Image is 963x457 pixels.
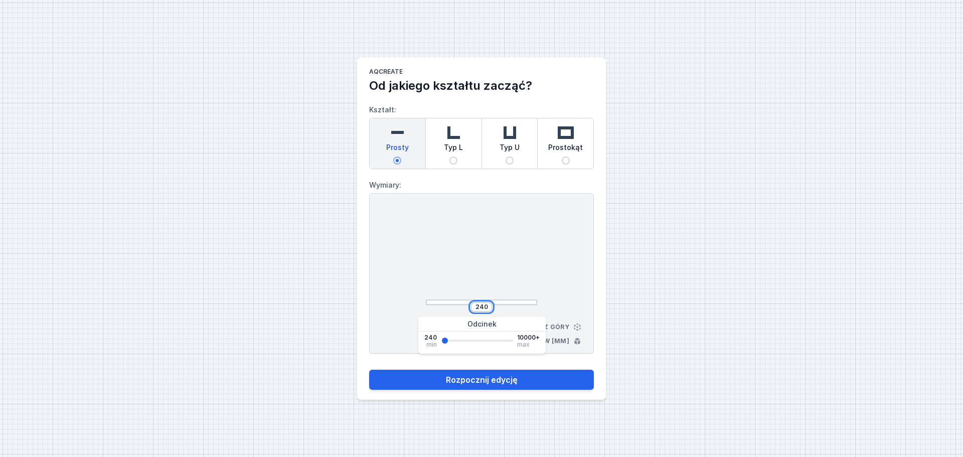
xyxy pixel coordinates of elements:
[418,317,546,332] div: Odcinek
[369,68,594,78] h1: AQcreate
[369,102,594,169] label: Kształt:
[424,334,437,342] span: 240
[386,142,409,157] span: Prosty
[449,157,457,165] input: Typ L
[517,342,530,348] span: max
[500,122,520,142] img: u-shaped.svg
[562,157,570,165] input: Prostokąt
[556,122,576,142] img: rectangle.svg
[500,142,520,157] span: Typ U
[444,142,463,157] span: Typ L
[369,177,594,193] label: Wymiary:
[473,303,490,311] input: Wymiar [mm]
[506,157,514,165] input: Typ U
[548,142,583,157] span: Prostokąt
[369,370,594,390] button: Rozpocznij edycję
[369,78,594,94] h2: Od jakiego kształtu zacząć?
[393,157,401,165] input: Prosty
[517,334,540,342] span: 10000+
[443,122,463,142] img: l-shaped.svg
[387,122,407,142] img: straight.svg
[426,342,437,348] span: min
